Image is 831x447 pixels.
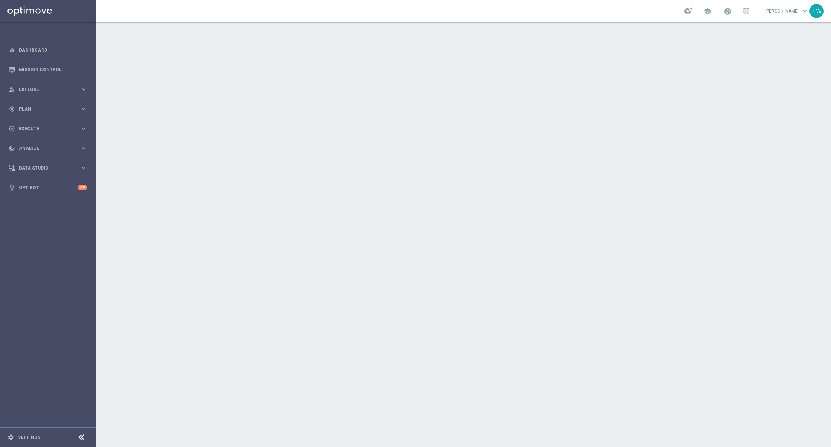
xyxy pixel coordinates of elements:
[9,106,15,112] i: gps_fixed
[9,106,80,112] div: Plan
[9,178,87,197] div: Optibot
[9,184,15,191] i: lightbulb
[80,145,87,152] i: keyboard_arrow_right
[80,164,87,171] i: keyboard_arrow_right
[19,40,87,60] a: Dashboard
[9,125,15,132] i: play_circle_outline
[9,47,15,53] i: equalizer
[9,60,87,79] div: Mission Control
[809,4,824,18] div: TW
[19,178,78,197] a: Optibot
[9,86,80,93] div: Explore
[80,105,87,112] i: keyboard_arrow_right
[8,47,88,53] button: equalizer Dashboard
[8,67,88,73] button: Mission Control
[18,435,40,440] a: Settings
[9,125,80,132] div: Execute
[9,86,15,93] i: person_search
[8,145,88,151] button: track_changes Analyze keyboard_arrow_right
[703,7,712,15] span: school
[7,434,14,441] i: settings
[19,166,80,170] span: Data Studio
[8,106,88,112] button: gps_fixed Plan keyboard_arrow_right
[80,125,87,132] i: keyboard_arrow_right
[19,87,80,92] span: Explore
[8,165,88,171] button: Data Studio keyboard_arrow_right
[8,185,88,191] button: lightbulb Optibot +10
[801,7,809,15] span: keyboard_arrow_down
[8,126,88,132] button: play_circle_outline Execute keyboard_arrow_right
[19,107,80,111] span: Plan
[9,40,87,60] div: Dashboard
[19,126,80,131] span: Execute
[9,145,15,152] i: track_changes
[19,146,80,151] span: Analyze
[9,145,80,152] div: Analyze
[9,165,80,171] div: Data Studio
[80,86,87,93] i: keyboard_arrow_right
[8,86,88,92] button: person_search Explore keyboard_arrow_right
[19,60,87,79] a: Mission Control
[765,6,809,17] a: [PERSON_NAME]keyboard_arrow_down
[78,185,87,190] div: +10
